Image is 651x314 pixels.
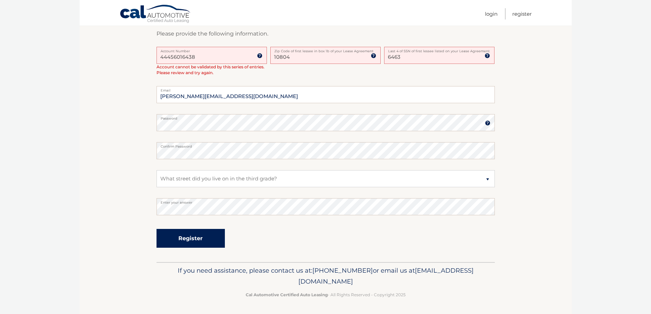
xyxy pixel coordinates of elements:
[270,47,381,64] input: Zip Code
[298,267,474,285] span: [EMAIL_ADDRESS][DOMAIN_NAME]
[512,8,532,19] a: Register
[257,53,262,58] img: tooltip.svg
[161,291,490,298] p: - All Rights Reserved - Copyright 2025
[157,142,495,148] label: Confirm Password
[485,120,490,126] img: tooltip.svg
[157,229,225,248] button: Register
[157,47,267,64] input: Account Number
[161,265,490,287] p: If you need assistance, please contact us at: or email us at
[371,53,376,58] img: tooltip.svg
[384,47,494,64] input: SSN or EIN (last 4 digits only)
[157,47,267,52] label: Account Number
[120,4,191,24] a: Cal Automotive
[157,86,495,92] label: Email
[485,8,498,19] a: Login
[312,267,373,274] span: [PHONE_NUMBER]
[157,86,495,103] input: Email
[270,47,381,52] label: Zip Code of first lessee in box 1b of your Lease Agreement
[485,53,490,58] img: tooltip.svg
[157,114,495,120] label: Password
[384,47,494,52] label: Last 4 of SSN of first lessee listed on your Lease Agreement
[157,198,495,204] label: Enter your answer
[157,64,265,75] span: Account cannot be validated by this series of entries. Please review and try again.
[246,292,328,297] strong: Cal Automotive Certified Auto Leasing
[157,29,495,39] p: Please provide the following information.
